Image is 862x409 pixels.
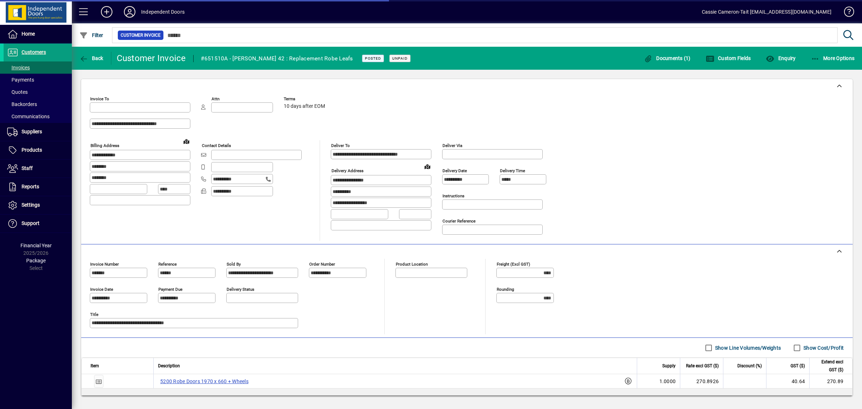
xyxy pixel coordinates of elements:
span: Back [79,55,103,61]
span: Support [22,220,40,226]
a: Reports [4,178,72,196]
span: Customer Invoice [121,32,161,39]
span: Documents (1) [644,55,691,61]
span: Customers [22,49,46,55]
mat-label: Freight (excl GST) [497,262,530,267]
span: Staff [22,165,33,171]
a: View on map [181,135,192,147]
span: Filter [79,32,103,38]
a: Suppliers [4,123,72,141]
span: Description [158,362,180,370]
button: Enquiry [764,52,797,65]
td: 40.64 [766,374,809,389]
div: Independent Doors [141,6,185,18]
button: Filter [78,29,105,42]
span: Products [22,147,42,153]
mat-label: Invoice date [90,287,113,292]
span: More Options [811,55,855,61]
mat-label: Attn [212,96,219,101]
button: Profile [118,5,141,18]
mat-label: Order number [309,262,335,267]
span: 1.0000 [659,378,676,385]
mat-label: Sold by [227,262,241,267]
span: 10 days after EOM [284,104,325,109]
a: Invoices [4,61,72,74]
a: Backorders [4,98,72,110]
a: Settings [4,196,72,214]
span: Quotes [7,89,28,95]
a: Products [4,141,72,159]
span: Rate excl GST ($) [686,362,719,370]
mat-label: Deliver via [442,143,462,148]
span: Settings [22,202,40,208]
span: Unpaid [392,56,408,61]
span: Financial Year [20,243,52,248]
span: Item [91,362,99,370]
span: Suppliers [22,129,42,134]
span: Payments [7,77,34,83]
span: Terms [284,97,327,101]
span: Enquiry [766,55,796,61]
span: Extend excl GST ($) [814,358,843,374]
div: #651510A - [PERSON_NAME] 42 : Replacement Robe Leafs [201,53,353,64]
mat-label: Title [90,312,98,317]
span: Supply [662,362,676,370]
button: More Options [809,52,857,65]
button: Add [95,5,118,18]
span: Backorders [7,101,37,107]
mat-label: Delivery date [442,168,467,173]
button: Custom Fields [704,52,753,65]
span: Posted [365,56,381,61]
mat-label: Invoice number [90,262,119,267]
a: View on map [422,161,433,172]
a: Payments [4,74,72,86]
span: Package [26,258,46,263]
mat-label: Product location [396,262,428,267]
a: Knowledge Base [839,1,853,25]
mat-label: Delivery time [500,168,525,173]
a: Communications [4,110,72,123]
td: 270.89 [809,374,852,389]
div: Cassie Cameron-Tait [EMAIL_ADDRESS][DOMAIN_NAME] [702,6,831,18]
mat-label: Payment due [158,287,182,292]
span: Custom Fields [706,55,751,61]
span: Discount (%) [737,362,762,370]
app-page-header-button: Back [72,52,111,65]
mat-label: Deliver To [331,143,350,148]
button: Back [78,52,105,65]
span: Invoices [7,65,30,70]
mat-label: Courier Reference [442,219,476,224]
a: Staff [4,160,72,178]
a: Quotes [4,86,72,98]
a: Home [4,25,72,43]
label: Show Cost/Profit [802,344,844,351]
mat-label: Instructions [442,193,464,198]
mat-label: Reference [158,262,177,267]
span: Reports [22,184,39,189]
span: Home [22,31,35,37]
button: Documents (1) [642,52,692,65]
label: 5200 Robe Doors 1970 x 660 + Wheels [158,377,251,386]
mat-label: Rounding [497,287,514,292]
mat-label: Delivery status [227,287,254,292]
label: Show Line Volumes/Weights [714,344,781,351]
span: Communications [7,114,50,119]
a: Support [4,215,72,233]
div: Customer Invoice [117,52,186,64]
mat-label: Invoice To [90,96,109,101]
span: GST ($) [791,362,805,370]
div: 270.8926 [685,378,719,385]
